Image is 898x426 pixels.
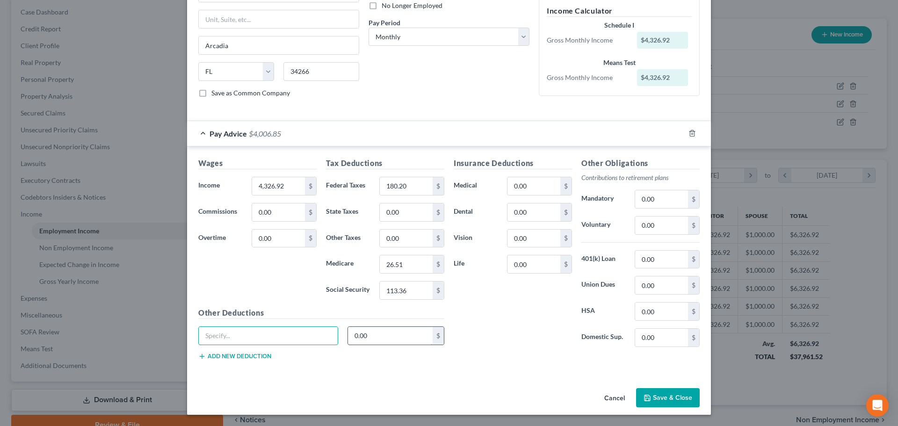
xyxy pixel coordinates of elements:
[321,281,375,300] label: Social Security
[449,255,502,274] label: Life
[433,282,444,299] div: $
[199,10,359,28] input: Unit, Suite, etc...
[688,303,699,320] div: $
[321,255,375,274] label: Medicare
[577,190,630,209] label: Mandatory
[577,302,630,321] label: HSA
[321,229,375,248] label: Other Taxes
[688,190,699,208] div: $
[348,327,433,345] input: 0.00
[635,217,688,234] input: 0.00
[577,250,630,269] label: 401(k) Loan
[249,129,281,138] span: $4,006.85
[305,230,316,247] div: $
[581,158,700,169] h5: Other Obligations
[688,217,699,234] div: $
[577,328,630,347] label: Domestic Sup.
[577,276,630,295] label: Union Dues
[382,1,442,9] span: No Longer Employed
[252,203,305,221] input: 0.00
[326,158,444,169] h5: Tax Deductions
[252,177,305,195] input: 0.00
[866,394,889,417] div: Open Intercom Messenger
[449,203,502,222] label: Dental
[305,177,316,195] div: $
[635,251,688,268] input: 0.00
[433,255,444,273] div: $
[507,255,560,273] input: 0.00
[560,230,572,247] div: $
[547,58,692,67] div: Means Test
[688,251,699,268] div: $
[542,73,632,82] div: Gross Monthly Income
[380,255,433,273] input: 0.00
[199,327,338,345] input: Specify...
[321,203,375,222] label: State Taxes
[321,177,375,195] label: Federal Taxes
[635,303,688,320] input: 0.00
[210,129,247,138] span: Pay Advice
[688,329,699,347] div: $
[198,353,271,360] button: Add new deduction
[507,230,560,247] input: 0.00
[547,21,692,30] div: Schedule I
[199,36,359,54] input: Enter city...
[688,276,699,294] div: $
[305,203,316,221] div: $
[433,177,444,195] div: $
[252,230,305,247] input: 0.00
[449,229,502,248] label: Vision
[507,177,560,195] input: 0.00
[637,69,688,86] div: $4,326.92
[198,307,444,319] h5: Other Deductions
[635,276,688,294] input: 0.00
[380,282,433,299] input: 0.00
[454,158,572,169] h5: Insurance Deductions
[635,329,688,347] input: 0.00
[449,177,502,195] label: Medical
[560,177,572,195] div: $
[369,19,400,27] span: Pay Period
[198,158,317,169] h5: Wages
[560,203,572,221] div: $
[577,216,630,235] label: Voluntary
[433,327,444,345] div: $
[433,203,444,221] div: $
[637,32,688,49] div: $4,326.92
[507,203,560,221] input: 0.00
[433,230,444,247] div: $
[560,255,572,273] div: $
[581,173,700,182] p: Contributions to retirement plans
[198,181,220,189] span: Income
[380,177,433,195] input: 0.00
[194,229,247,248] label: Overtime
[380,203,433,221] input: 0.00
[635,190,688,208] input: 0.00
[636,388,700,408] button: Save & Close
[380,230,433,247] input: 0.00
[194,203,247,222] label: Commissions
[547,5,692,17] h5: Income Calculator
[597,389,632,408] button: Cancel
[283,62,359,81] input: Enter zip...
[542,36,632,45] div: Gross Monthly Income
[211,89,290,97] span: Save as Common Company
